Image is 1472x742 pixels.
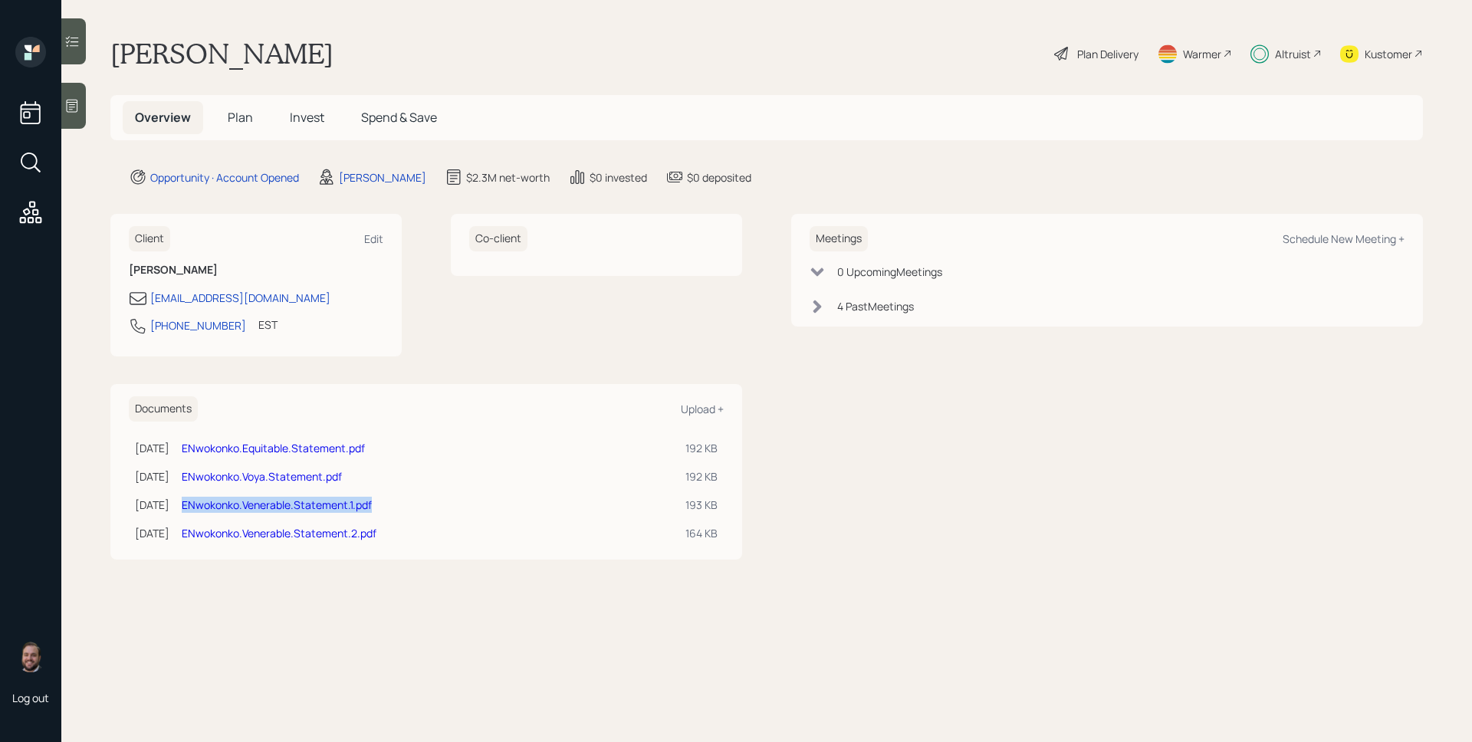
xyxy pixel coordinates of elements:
span: Plan [228,109,253,126]
div: Altruist [1275,46,1311,62]
h6: Co-client [469,226,527,251]
h6: Meetings [810,226,868,251]
a: ENwokonko.Venerable.Statement.1.pdf [182,497,372,512]
h6: Documents [129,396,198,422]
div: [EMAIL_ADDRESS][DOMAIN_NAME] [150,290,330,306]
div: 192 KB [685,440,718,456]
div: Kustomer [1365,46,1412,62]
a: ENwokonko.Venerable.Statement.2.pdf [182,526,376,540]
div: [DATE] [135,525,169,541]
div: $0 deposited [687,169,751,185]
div: [PHONE_NUMBER] [150,317,246,333]
span: Invest [290,109,324,126]
div: 193 KB [685,497,718,513]
div: 164 KB [685,525,718,541]
div: 4 Past Meeting s [837,298,914,314]
span: Overview [135,109,191,126]
div: [DATE] [135,440,169,456]
img: james-distasi-headshot.png [15,642,46,672]
div: $0 invested [590,169,647,185]
a: ENwokonko.Equitable.Statement.pdf [182,441,365,455]
div: $2.3M net-worth [466,169,550,185]
h6: Client [129,226,170,251]
div: EST [258,317,278,333]
h6: [PERSON_NAME] [129,264,383,277]
div: Plan Delivery [1077,46,1138,62]
div: Upload + [681,402,724,416]
div: Opportunity · Account Opened [150,169,299,185]
div: Schedule New Meeting + [1283,231,1405,246]
div: 0 Upcoming Meeting s [837,264,942,280]
div: [DATE] [135,497,169,513]
h1: [PERSON_NAME] [110,37,333,71]
div: Log out [12,691,49,705]
div: Warmer [1183,46,1221,62]
div: [PERSON_NAME] [339,169,426,185]
div: [DATE] [135,468,169,484]
div: 192 KB [685,468,718,484]
div: Edit [364,231,383,246]
span: Spend & Save [361,109,437,126]
a: ENwokonko.Voya.Statement.pdf [182,469,342,484]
